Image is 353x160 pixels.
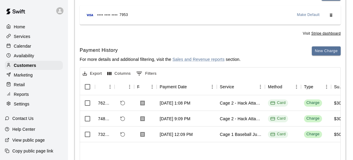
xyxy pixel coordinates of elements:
div: Aug 10, 2025, 9:09 PM [160,116,190,122]
div: 748382 [98,116,112,122]
button: Sort [139,83,148,91]
span: Refund payment [118,129,128,140]
div: Type [304,78,313,95]
div: Charge [306,131,320,137]
button: Sort [98,83,106,91]
div: $50.00 [334,131,347,137]
div: Subtotal [334,78,344,95]
button: Download Receipt [137,113,148,124]
a: Availability [5,51,63,60]
div: Payment Date [157,78,217,95]
a: Customers [5,61,63,70]
a: Stripe dashboard [311,31,341,36]
button: Sort [282,83,291,91]
button: Sort [234,83,243,91]
div: Method [265,78,301,95]
button: New Charge [312,46,341,56]
div: Charge [306,116,320,121]
div: Charge [306,100,320,106]
button: Download Receipt [137,98,148,108]
span: Refund payment [118,114,128,124]
button: Make Default [295,10,322,20]
div: Card [270,116,286,121]
div: Receipt [134,78,157,95]
p: View public page [12,137,45,143]
button: Show filters [135,69,158,78]
div: 732321 [98,131,112,137]
button: Select columns [106,69,132,78]
span: Make Default [297,12,320,18]
div: Cage 2 - Hack Attack Jr. [220,116,262,122]
div: $30.00 [334,116,347,122]
button: Menu [106,82,115,91]
span: Refund payment [118,98,128,108]
button: Download Receipt [137,129,148,140]
div: Method [268,78,282,95]
button: Menu [208,82,217,91]
button: Menu [256,82,265,91]
div: Aug 18, 2025, 1:08 PM [160,100,190,106]
div: Cage 1 Baseball Juggs BP2 ADVANCED HITTERS ONLY!!!!!! [220,131,262,137]
p: Settings [14,101,29,107]
p: Calendar [14,43,31,49]
button: Menu [322,82,331,91]
p: Reports [14,91,29,97]
p: Contact Us [12,115,34,121]
button: Menu [125,82,134,91]
div: Receipt [137,78,139,95]
p: Marketing [14,72,33,78]
a: Reports [5,90,63,99]
p: Retail [14,82,25,88]
button: Export [81,69,103,78]
p: Help Center [12,126,35,132]
div: Service [220,78,234,95]
div: Aug 2, 2025, 12:09 PM [160,131,193,137]
div: Card [270,100,286,106]
span: 7953 [119,12,128,18]
a: Services [5,32,63,41]
div: Card [270,131,286,137]
div: Refund [115,78,134,95]
a: Sales and Revenue reports [172,57,224,62]
button: Menu [148,82,157,91]
button: Remove [326,10,336,20]
div: Id [95,78,115,95]
h6: Payment History [80,46,241,54]
div: 762033 [98,100,112,106]
p: Copy public page link [12,148,53,154]
a: Retail [5,80,63,89]
div: $30.00 [334,100,347,106]
p: Services [14,33,30,39]
button: Sort [118,83,126,91]
a: Home [5,22,63,31]
a: Marketing [5,71,63,80]
div: Payment Date [160,78,187,95]
div: Service [217,78,265,95]
p: Customers [14,62,36,68]
button: Sort [187,83,195,91]
p: Availability [14,53,34,59]
a: Calendar [5,42,63,51]
span: Visit [303,31,341,37]
a: Settings [5,99,63,108]
button: Sort [313,83,322,91]
p: Home [14,24,25,30]
div: Cage 2 - Hack Attack Jr. [220,100,262,106]
button: Menu [292,82,301,91]
p: For more details and additional filtering, visit the section. [80,56,241,62]
div: Type [301,78,331,95]
img: Credit card brand logo [84,12,95,18]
